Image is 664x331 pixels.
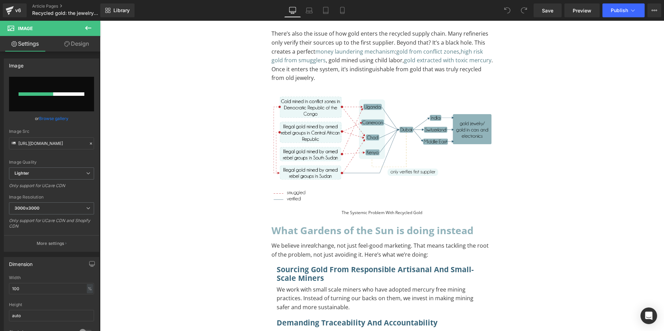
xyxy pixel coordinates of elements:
div: or [9,115,94,122]
a: gold extracted with toxic mercury [304,36,391,43]
div: Image Src [9,129,94,134]
button: Redo [517,3,531,17]
i: real [206,221,215,229]
a: Desktop [284,3,301,17]
div: Width [9,275,94,280]
b: Lighter [15,171,29,176]
a: Article Pages [32,3,112,9]
img: The systemic problem with recycled gold [172,71,393,186]
a: gold from conflict zones [296,27,359,35]
input: auto [9,310,94,321]
div: Dimension [9,257,33,267]
button: More [647,3,661,17]
div: Height [9,302,94,307]
div: The systemic problem with recycled gold [172,189,393,195]
button: More settings [4,235,99,251]
a: Design [52,36,102,52]
span: Library [113,7,130,13]
button: Publish [602,3,645,17]
div: Image [9,59,24,68]
span: Image [18,26,33,31]
iframe: To enrich screen reader interactions, please activate Accessibility in Grammarly extension settings [100,21,664,331]
a: Tablet [317,3,334,17]
h3: Demanding traceability and accountability [177,297,388,306]
div: Image Quality [9,160,94,165]
p: We work with small scale miners who have adopted mercury free mining practices. Instead of turnin... [177,265,388,291]
a: Laptop [301,3,317,17]
div: Open Intercom Messenger [640,307,657,324]
h2: What Gardens of the Sun is doing instead [172,201,393,218]
input: Link [9,137,94,149]
div: v6 [14,6,22,15]
a: v6 [3,3,27,17]
a: Preview [564,3,600,17]
a: Browse gallery [39,112,68,125]
p: More settings [37,240,64,247]
div: To enrich screen reader interactions, please activate Accessibility in Grammarly extension settings [172,201,393,218]
b: 3000x3000 [15,205,39,211]
a: high risk gold from smugglers [172,27,383,44]
a: where our gold comes from [241,309,313,317]
div: To enrich screen reader interactions, please activate Accessibility in Grammarly extension settings [177,265,388,291]
div: Image Resolution [9,195,94,200]
div: % [87,284,93,293]
div: To enrich screen reader interactions, please activate Accessibility in Grammarly extension settings [172,221,393,238]
div: To enrich screen reader interactions, please activate Accessibility in Grammarly extension settings [177,297,388,306]
input: auto [9,283,94,294]
span: Publish [611,8,628,13]
h3: Sourcing gold from responsible artisanal and small-scale miners [177,244,388,262]
div: To enrich screen reader interactions, please activate Accessibility in Grammarly extension settings [177,309,388,327]
a: Mobile [334,3,351,17]
span: Save [542,7,553,14]
span: Preview [573,7,591,14]
div: Only support for UCare CDN [9,183,94,193]
span: Recycled gold: the jewelry industry’s favorite greenwashing trick [32,10,99,16]
a: money laundering mechanism [215,27,295,35]
div: Only support for UCare CDN and Shopify CDN [9,218,94,233]
a: New Library [100,3,135,17]
button: Undo [500,3,514,17]
p: We believe in change, not just feel-good marketing. That means tackling the root of the problem, ... [172,221,393,238]
div: To enrich screen reader interactions, please activate Accessibility in Grammarly extension settings [177,244,388,262]
p: We want to know exactly . That’s why we prioritize fully traceable gold over generic "recycled" g... [177,309,388,327]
